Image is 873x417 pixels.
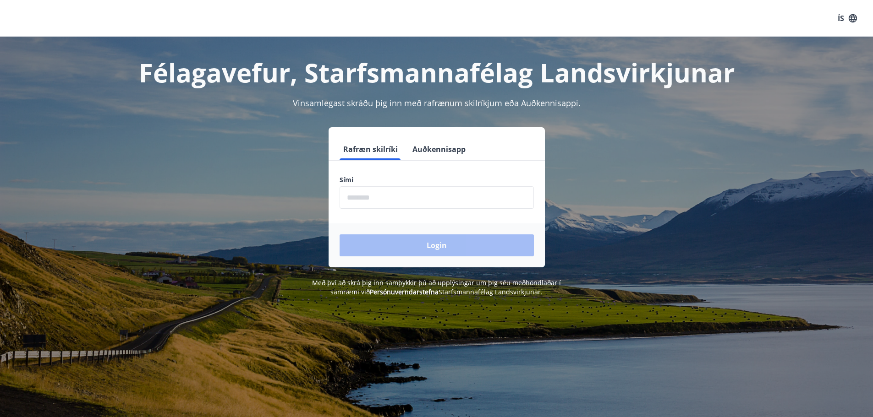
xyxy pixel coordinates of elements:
h1: Félagavefur, Starfsmannafélag Landsvirkjunar [118,55,756,90]
a: Persónuverndarstefna [370,287,439,296]
span: Með því að skrá þig inn samþykkir þú að upplýsingar um þig séu meðhöndlaðar í samræmi við Starfsm... [312,278,561,296]
span: Vinsamlegast skráðu þig inn með rafrænum skilríkjum eða Auðkennisappi. [293,97,581,108]
button: Rafræn skilríki [340,138,401,160]
button: Auðkennisapp [409,138,469,160]
button: ÍS [833,10,862,27]
label: Sími [340,175,534,184]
